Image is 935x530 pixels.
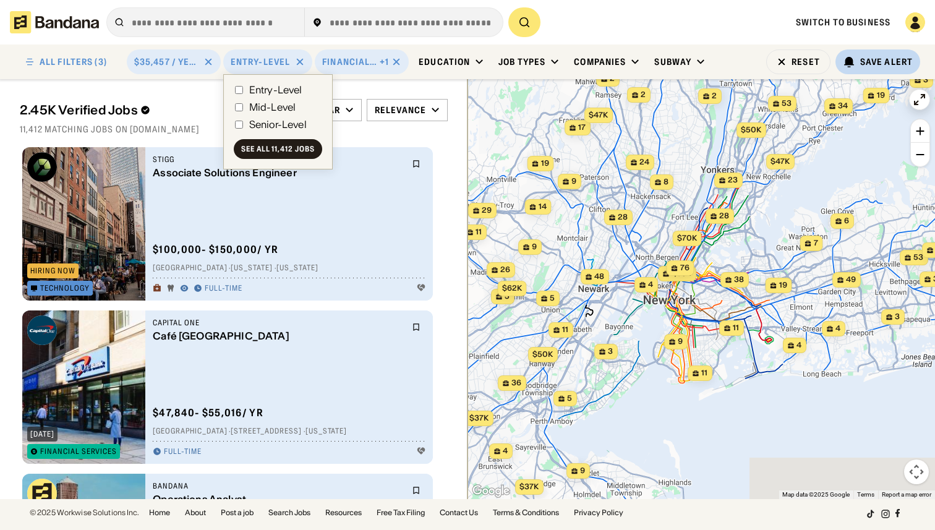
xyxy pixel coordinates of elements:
span: 17 [578,122,586,133]
span: 4 [648,280,653,290]
div: Café [GEOGRAPHIC_DATA] [153,330,404,342]
span: $50k [741,125,761,134]
span: 3 [608,346,613,357]
div: Entry-Level [249,85,302,95]
a: Contact Us [440,509,478,516]
span: 11 [733,323,739,333]
a: Free Tax Filing [377,509,425,516]
img: Stigg logo [27,152,57,182]
a: Switch to Business [796,17,890,28]
span: 9 [580,466,585,476]
img: Google [471,483,511,499]
div: © 2025 Workwise Solutions Inc. [30,509,139,516]
div: Financial Services [40,448,117,455]
a: Privacy Policy [574,509,623,516]
img: Bandana logo [27,479,57,508]
a: Search Jobs [268,509,310,516]
span: 9 [678,336,683,347]
div: $ 100,000 - $150,000 / yr [153,243,278,256]
div: ALL FILTERS (3) [40,58,107,66]
a: Open this area in Google Maps (opens a new window) [471,483,511,499]
div: Senior-Level [249,119,307,129]
div: [GEOGRAPHIC_DATA] · [US_STATE] · [US_STATE] [153,263,425,273]
span: 8 [664,177,668,187]
span: $47k [589,110,608,119]
span: 5 [550,293,555,304]
span: 5 [505,291,510,302]
button: Map camera controls [904,459,929,484]
span: 2 [610,74,615,84]
span: 7 [814,238,818,249]
span: 28 [618,212,628,223]
a: Terms & Conditions [493,509,559,516]
span: $37k [519,482,539,491]
span: $37k [469,413,489,422]
div: Job Types [498,56,545,67]
span: 3 [923,75,928,85]
div: Financial Services [322,56,377,67]
div: Entry-Level [231,56,290,67]
span: 48 [594,271,604,282]
span: 53 [913,252,923,263]
div: $ 47,840 - $55,016 / yr [153,406,263,419]
span: 2 [641,90,646,100]
span: 4 [835,323,840,334]
span: 14 [539,202,547,212]
div: Capital One [153,318,404,328]
span: 19 [541,158,549,169]
span: 19 [779,280,787,291]
div: grid [20,142,448,499]
span: $62k [502,283,522,293]
div: [GEOGRAPHIC_DATA] · [STREET_ADDRESS] · [US_STATE] [153,427,425,437]
div: Hiring Now [30,267,75,275]
div: Stigg [153,155,404,165]
div: $35,457 / year [134,56,199,67]
span: 11 [562,325,568,335]
div: 11,412 matching jobs on [DOMAIN_NAME] [20,124,448,135]
img: Bandana logotype [10,11,99,33]
a: Resources [325,509,362,516]
a: Home [149,509,170,516]
div: Mid-Level [249,102,296,112]
span: 29 [482,205,492,216]
a: Terms (opens in new tab) [857,491,874,498]
span: 5 [567,393,572,404]
span: 1,652 [672,268,691,279]
div: 2.45K Verified Jobs [20,103,277,118]
div: Bandana [153,481,404,491]
div: Full-time [205,284,242,294]
span: 34 [838,101,848,111]
span: Map data ©2025 Google [782,491,850,498]
div: Save Alert [860,56,913,67]
a: Post a job [221,509,254,516]
div: Technology [40,284,90,292]
div: Associate Solutions Engineer [153,167,404,179]
div: Education [419,56,470,67]
div: Relevance [375,105,426,116]
div: +1 [380,56,389,67]
a: About [185,509,206,516]
span: $50k [532,349,553,359]
span: 28 [719,211,729,221]
span: 6 [844,216,849,226]
div: See all 11,412 jobs [241,145,315,153]
div: Operations Analyst [153,494,404,505]
span: 19 [877,90,885,101]
span: 11 [701,368,707,378]
div: Companies [574,56,626,67]
span: 11 [476,227,482,237]
span: $47k [771,156,790,166]
span: 4 [796,340,801,351]
span: 38 [734,275,744,285]
a: Report a map error [882,491,931,498]
img: Capital One logo [27,315,57,345]
span: 76 [680,263,690,273]
span: 24 [639,157,649,168]
span: 9 [571,176,576,187]
div: [DATE] [30,430,54,438]
span: 53 [782,98,792,109]
span: 23 [728,175,738,186]
div: Subway [654,56,691,67]
div: Full-time [164,447,202,457]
